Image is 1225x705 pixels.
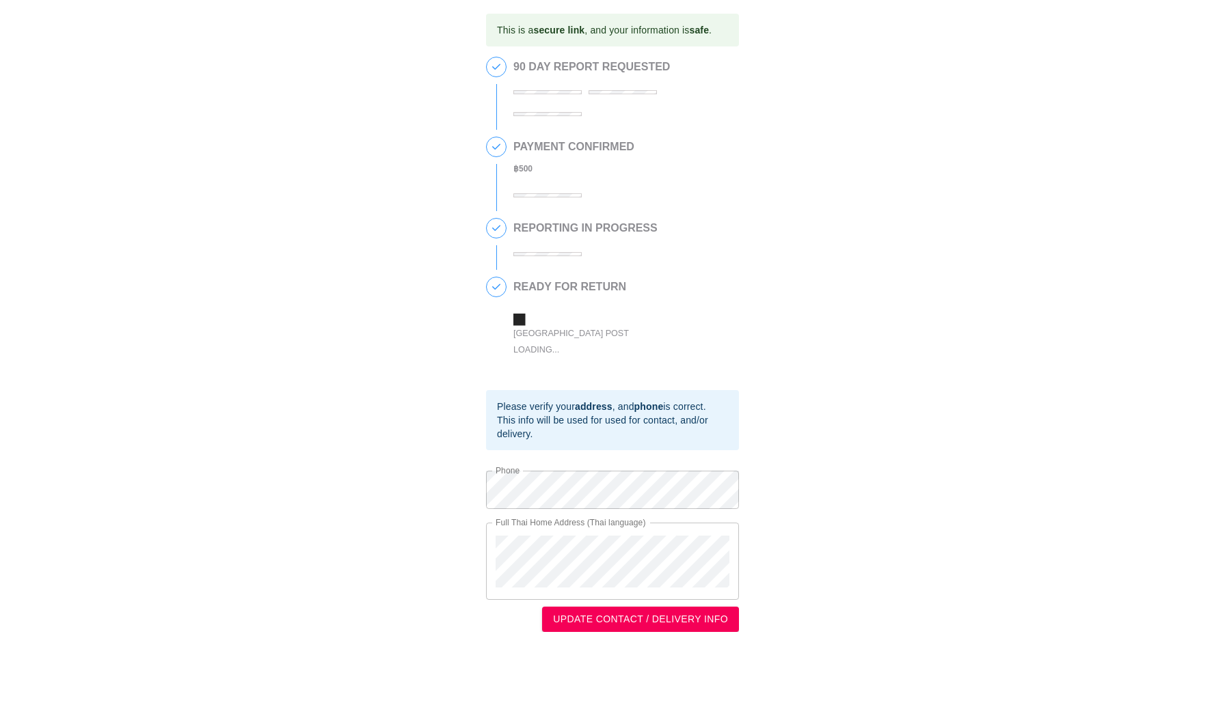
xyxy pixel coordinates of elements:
div: This is a , and your information is . [497,18,712,42]
h2: READY FOR RETURN [513,281,718,293]
span: UPDATE CONTACT / DELIVERY INFO [553,611,728,628]
span: 1 [487,57,506,77]
div: Please verify your , and is correct. [497,400,728,413]
span: 2 [487,137,506,156]
span: 4 [487,277,506,296]
b: address [575,401,612,412]
b: secure link [533,25,584,36]
h2: PAYMENT CONFIRMED [513,141,634,153]
button: UPDATE CONTACT / DELIVERY INFO [542,607,739,632]
span: 3 [487,219,506,238]
b: ฿ 500 [513,164,533,174]
h2: 90 DAY REPORT REQUESTED [513,61,732,73]
div: This info will be used for used for contact, and/or delivery. [497,413,728,441]
div: [GEOGRAPHIC_DATA] Post Loading... [513,325,657,357]
h2: REPORTING IN PROGRESS [513,222,658,234]
b: phone [634,401,664,412]
b: safe [689,25,709,36]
